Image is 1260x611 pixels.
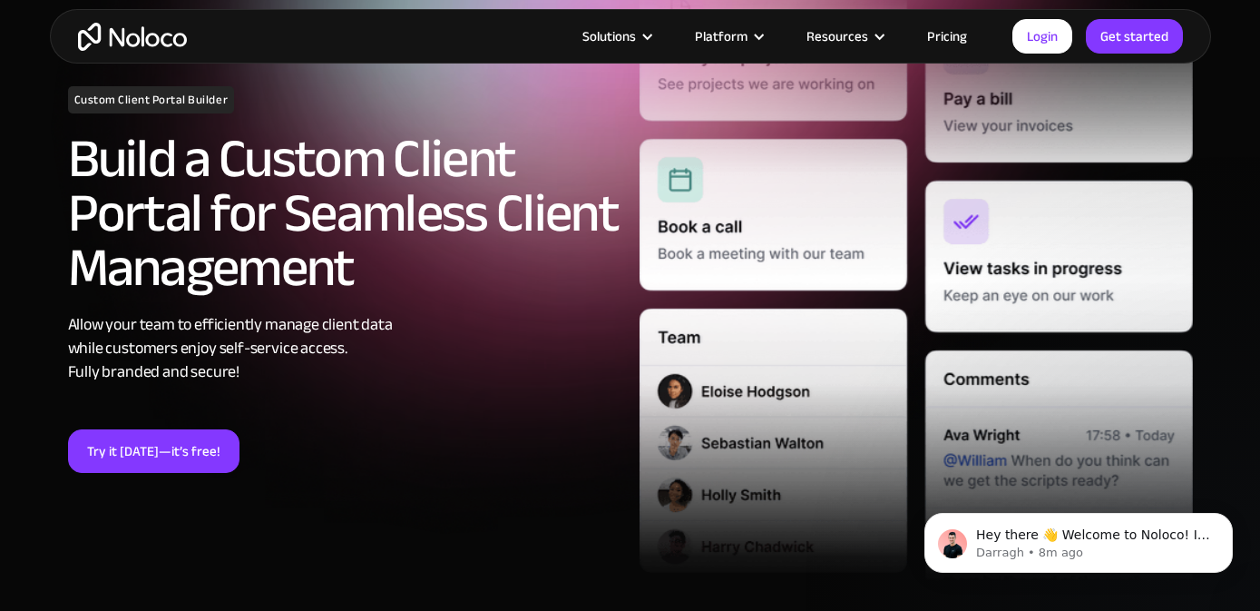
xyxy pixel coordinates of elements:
div: Resources [784,25,904,48]
a: home [78,23,187,51]
div: Solutions [560,25,672,48]
div: Allow your team to efficiently manage client data while customers enjoy self-service access. Full... [68,313,621,384]
iframe: Intercom notifications message [897,475,1260,602]
a: Get started [1086,19,1183,54]
a: Login [1012,19,1072,54]
div: Solutions [582,25,636,48]
div: Platform [695,25,747,48]
div: Resources [806,25,868,48]
div: Platform [672,25,784,48]
h1: Custom Client Portal Builder [68,86,235,113]
a: Try it [DATE]—it’s free! [68,429,239,473]
a: Pricing [904,25,990,48]
h2: Build a Custom Client Portal for Seamless Client Management [68,132,621,295]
